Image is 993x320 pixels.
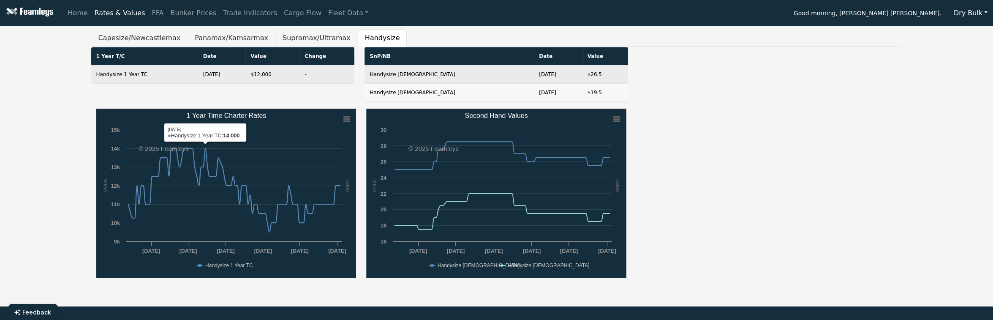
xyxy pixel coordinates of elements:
[111,164,120,170] text: 13k
[96,109,356,278] svg: 1 Year Time Charter Rates
[523,248,541,254] text: [DATE]
[534,66,582,84] td: [DATE]
[4,8,53,18] img: Fearnleys Logo
[508,263,590,268] text: Handysize [DEMOGRAPHIC_DATA]
[111,145,120,152] text: 14k
[365,66,534,84] td: Handysize [DEMOGRAPHIC_DATA]
[275,29,358,47] button: Supramax/Ultramax
[409,248,427,254] text: [DATE]
[91,29,188,47] button: Capesize/Newcastlemax
[280,5,325,22] a: Cargo Flow
[381,222,386,229] text: 18
[381,206,386,213] text: 20
[582,66,628,84] td: $26.5
[101,179,108,192] text: value
[64,5,91,22] a: Home
[615,179,621,192] text: value
[582,84,628,102] td: $19.5
[365,47,534,66] th: SnP/NB
[345,179,351,192] text: value
[465,112,528,119] text: Second Hand Values
[111,201,120,208] text: 11k
[560,248,578,254] text: [DATE]
[358,29,407,47] button: Handysize
[328,248,346,254] text: [DATE]
[371,179,378,192] text: value
[408,145,459,152] text: © 2025 Fearnleys
[198,47,245,66] th: Date
[299,66,354,84] td: -
[366,109,626,278] svg: Second Hand Values
[438,263,520,268] text: Handysize [DEMOGRAPHIC_DATA]
[188,29,275,47] button: Panamax/Kamsarmax
[381,127,386,133] text: 30
[582,47,628,66] th: Value
[485,248,503,254] text: [DATE]
[599,248,616,254] text: [DATE]
[114,238,120,245] text: 9k
[381,191,386,197] text: 22
[149,5,167,22] a: FFA
[794,7,941,21] span: Good morning, [PERSON_NAME] [PERSON_NAME].
[381,175,387,181] text: 24
[534,84,582,102] td: [DATE]
[948,5,993,21] button: Dry Bulk
[179,248,197,254] text: [DATE]
[254,248,272,254] text: [DATE]
[245,47,299,66] th: Value
[381,238,386,245] text: 16
[325,5,372,22] a: Fleet Data
[365,84,534,102] td: Handysize [DEMOGRAPHIC_DATA]
[534,47,582,66] th: Date
[220,5,280,22] a: Trade Indicators
[291,248,308,254] text: [DATE]
[198,66,245,84] td: [DATE]
[205,263,253,268] text: Handysize 1 Year TC
[381,159,386,165] text: 26
[111,127,120,133] text: 15k
[91,66,198,84] td: Handysize 1 Year TC
[91,47,198,66] th: 1 Year T/C
[447,248,465,254] text: [DATE]
[111,183,120,189] text: 12k
[142,248,160,254] text: [DATE]
[139,145,189,152] text: © 2025 Fearnleys
[381,143,386,149] text: 28
[245,66,299,84] td: $12,000
[167,5,220,22] a: Bunker Prices
[91,5,149,22] a: Rates & Values
[186,112,266,119] text: 1 Year Time Charter Rates
[299,47,354,66] th: Change
[217,248,234,254] text: [DATE]
[111,220,120,226] text: 10k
